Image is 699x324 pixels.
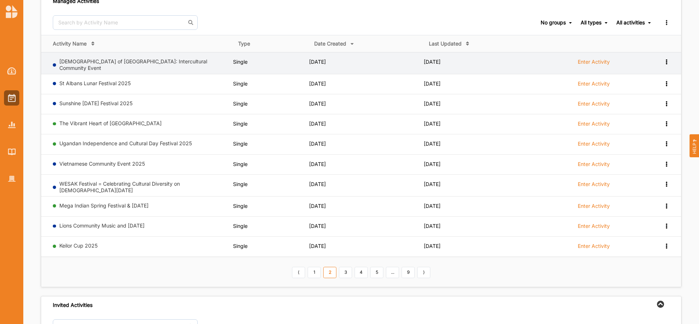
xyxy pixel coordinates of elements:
[309,243,326,249] span: [DATE]
[424,181,441,187] span: [DATE]
[578,80,610,87] label: Enter Activity
[59,80,131,86] a: St Albans Lunar Festival 2025
[6,5,17,18] img: logo
[309,120,326,127] span: [DATE]
[578,100,610,107] label: Enter Activity
[59,181,180,193] a: WESAK Festival = Celebrating Cultural Diversity on [DEMOGRAPHIC_DATA][DATE]
[233,141,248,147] span: Single
[578,100,610,111] a: Enter Activity
[578,161,610,171] a: Enter Activity
[616,19,645,26] div: All activities
[578,59,610,65] label: Enter Activity
[578,222,610,233] a: Enter Activity
[424,141,441,147] span: [DATE]
[424,223,441,229] span: [DATE]
[8,122,16,128] img: Reports
[309,80,326,87] span: [DATE]
[424,100,441,107] span: [DATE]
[59,140,192,146] a: Ugandan Independence and Cultural Day Festival 2025
[578,242,610,253] a: Enter Activity
[53,40,87,47] div: Activity Name
[233,161,248,167] span: Single
[578,203,610,209] label: Enter Activity
[291,266,432,278] div: Pagination Navigation
[541,19,566,26] div: No groups
[233,181,248,187] span: Single
[578,223,610,229] label: Enter Activity
[309,203,326,209] span: [DATE]
[53,302,92,308] div: Invited Activities
[59,100,133,106] a: Sunshine [DATE] Festival 2025
[578,120,610,127] label: Enter Activity
[424,243,441,249] span: [DATE]
[309,59,326,65] span: [DATE]
[4,117,19,133] a: Reports
[578,140,610,151] a: Enter Activity
[309,181,326,187] span: [DATE]
[309,223,326,229] span: [DATE]
[417,267,430,278] a: Next item
[233,120,248,127] span: Single
[4,171,19,186] a: Organisation
[233,243,248,249] span: Single
[59,161,145,167] a: Vietnamese Community Event 2025
[578,181,610,191] a: Enter Activity
[578,243,610,249] label: Enter Activity
[7,67,16,75] img: Dashboard
[59,58,207,71] a: [DEMOGRAPHIC_DATA] of [GEOGRAPHIC_DATA]: Intercultural Community Event
[233,100,248,107] span: Single
[581,19,601,26] div: All types
[424,161,441,167] span: [DATE]
[309,141,326,147] span: [DATE]
[59,120,162,126] a: The Vibrant Heart of [GEOGRAPHIC_DATA]
[309,100,326,107] span: [DATE]
[8,94,16,102] img: Activities
[53,15,198,30] input: Search by Activity Name
[233,59,248,65] span: Single
[578,80,610,91] a: Enter Activity
[233,203,248,209] span: Single
[424,203,441,209] span: [DATE]
[309,161,326,167] span: [DATE]
[386,267,399,278] a: ...
[233,80,248,87] span: Single
[424,59,441,65] span: [DATE]
[578,181,610,187] label: Enter Activity
[8,176,16,182] img: Organisation
[233,223,248,229] span: Single
[578,161,610,167] label: Enter Activity
[578,202,610,213] a: Enter Activity
[292,267,305,278] a: Previous item
[578,58,610,69] a: Enter Activity
[59,222,145,229] a: Lions Community Music and [DATE]
[4,90,19,106] a: Activities
[8,149,16,155] img: Library
[370,267,383,278] a: 5
[424,120,441,127] span: [DATE]
[578,120,610,131] a: Enter Activity
[314,40,346,47] div: Date Created
[402,267,415,278] a: 9
[233,35,309,52] th: Type
[59,202,149,209] a: Mega Indian Spring Festival & [DATE]
[4,144,19,159] a: Library
[308,267,321,278] a: 1
[339,267,352,278] a: 3
[4,63,19,79] a: Dashboard
[429,40,462,47] div: Last Updated
[355,267,368,278] a: 4
[578,141,610,147] label: Enter Activity
[323,267,336,278] a: 2
[59,242,98,249] a: Keilor Cup 2025
[424,80,441,87] span: [DATE]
